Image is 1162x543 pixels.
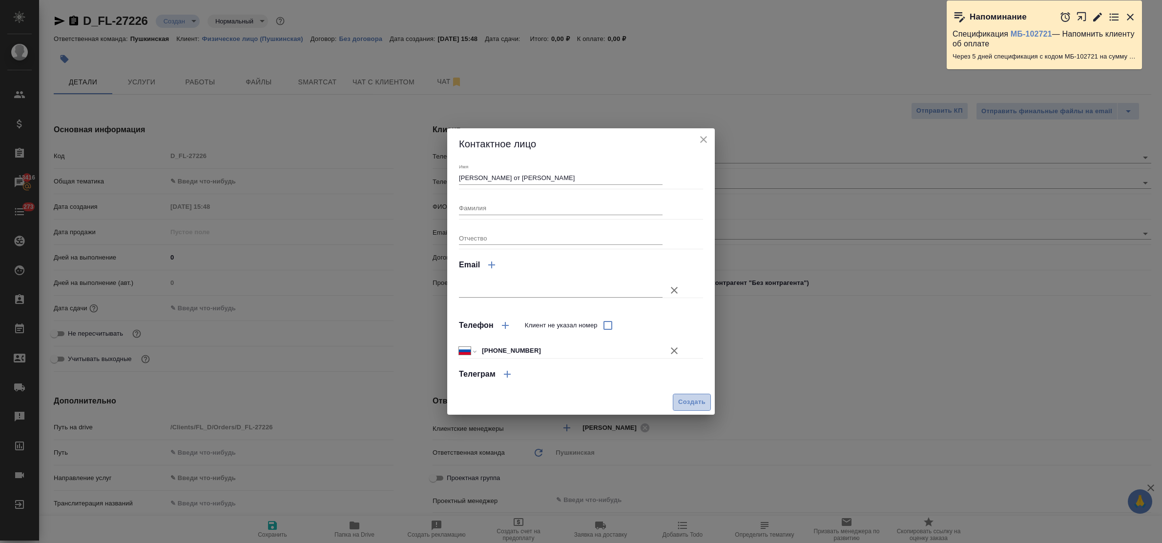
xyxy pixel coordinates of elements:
a: МБ-102721 [1011,30,1052,38]
button: Добавить [494,314,517,337]
label: Имя [459,164,468,169]
p: Напоминание [970,12,1027,22]
span: Контактное лицо [459,139,536,149]
span: Создать [678,397,705,408]
button: Закрыть [1124,11,1136,23]
button: Добавить [496,362,519,386]
input: ✎ Введи что-нибудь [478,344,663,358]
span: Клиент не указал номер [525,321,598,330]
h4: Телеграм [459,368,496,380]
button: Отложить [1059,11,1071,23]
p: Через 5 дней спецификация с кодом МБ-102721 на сумму 2880 RUB будет просрочена [953,52,1136,61]
p: Спецификация — Напомнить клиенту об оплате [953,29,1136,49]
h4: Телефон [459,320,494,331]
button: Создать [673,394,711,411]
button: Добавить [480,253,503,277]
button: Редактировать [1092,11,1103,23]
button: close [696,132,711,147]
h4: Email [459,259,480,271]
button: Открыть в новой вкладке [1076,6,1087,27]
button: Перейти в todo [1108,11,1120,23]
